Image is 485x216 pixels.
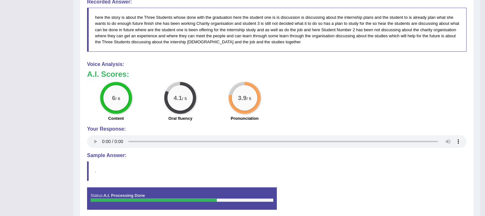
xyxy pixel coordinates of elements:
blockquote: here the story is about the Three Students whose done with the graduation here the student one is... [87,8,467,52]
h4: Your Response: [87,126,467,132]
big: 4.1 [174,94,182,101]
small: / 6 [115,96,120,101]
label: Pronunciation [231,115,258,121]
big: 6 [112,94,115,101]
blockquote: . [87,161,467,181]
small: / 5 [246,96,251,101]
label: Oral fluency [168,115,192,121]
h4: Sample Answer: [87,153,467,158]
h4: Voice Analysis: [87,61,467,67]
div: Status: [87,187,277,210]
b: A.I. Scores: [87,70,129,78]
label: Content [108,115,124,121]
strong: A.I. Processing Done [103,193,145,198]
small: / 5 [182,96,187,101]
big: 3.9 [238,94,246,101]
